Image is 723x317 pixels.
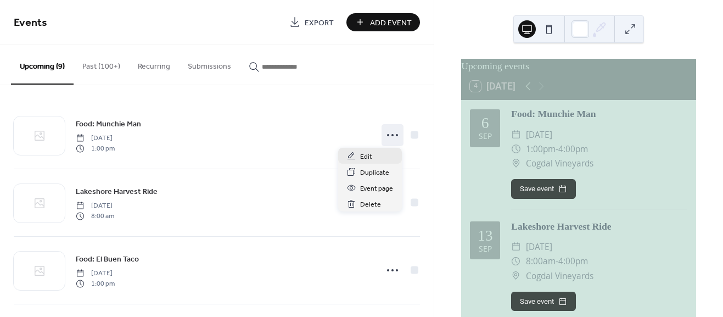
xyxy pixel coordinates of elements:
div: 13 [478,228,493,243]
div: Upcoming events [461,59,696,73]
button: Past (100+) [74,45,129,84]
div: ​ [511,127,521,142]
span: 8:00am [526,254,556,268]
div: Food: Munchie Man [511,107,687,121]
a: Export [281,13,342,31]
span: [DATE] [76,201,114,211]
span: [DATE] [76,134,115,143]
span: 1:00 pm [76,143,115,153]
span: Duplicate [360,167,389,179]
div: Sep [479,133,492,141]
button: Upcoming (9) [11,45,74,85]
span: Delete [360,199,381,210]
span: 8:00 am [76,211,114,221]
div: Lakeshore Harvest Ride [511,219,687,233]
button: Add Event [346,13,420,31]
a: Food: El Buen Taco [76,253,139,265]
span: Event page [360,183,393,194]
button: Save event [511,292,576,312]
span: - [556,254,558,268]
span: 4:00pm [558,254,588,268]
span: Export [305,17,334,29]
button: Save event [511,179,576,199]
span: Edit [360,151,372,163]
button: Recurring [129,45,179,84]
div: 6 [481,115,489,131]
a: Lakeshore Harvest Ride [76,185,158,198]
span: Food: Munchie Man [76,119,141,130]
span: 1:00pm [526,142,556,156]
span: 4:00pm [558,142,588,156]
span: Events [14,12,47,34]
span: Cogdal Vineyards [526,269,593,283]
span: [DATE] [526,240,552,254]
span: Food: El Buen Taco [76,254,139,265]
button: Submissions [179,45,240,84]
span: Add Event [370,17,412,29]
div: ​ [511,269,521,283]
div: ​ [511,156,521,170]
div: Sep [479,246,492,253]
span: [DATE] [526,127,552,142]
span: 1:00 pm [76,279,115,288]
div: ​ [511,240,521,254]
span: Cogdal Vineyards [526,156,593,170]
span: [DATE] [76,269,115,279]
a: Food: Munchie Man [76,118,141,130]
div: ​ [511,142,521,156]
div: ​ [511,254,521,268]
span: Lakeshore Harvest Ride [76,186,158,198]
span: - [556,142,558,156]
